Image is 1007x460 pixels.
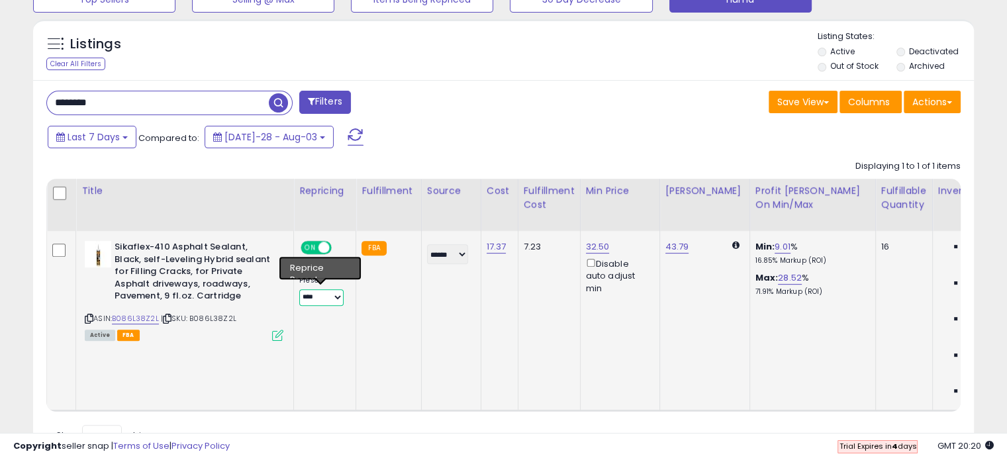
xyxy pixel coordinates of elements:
[755,184,870,212] div: Profit [PERSON_NAME] on Min/Max
[848,95,890,109] span: Columns
[937,439,994,452] span: 2025-08-11 20:20 GMT
[138,132,199,144] span: Compared to:
[586,256,649,295] div: Disable auto adjust min
[46,58,105,70] div: Clear All Filters
[361,184,415,198] div: Fulfillment
[13,440,230,453] div: seller snap | |
[421,179,481,231] th: CSV column name: cust_attr_1_Source
[586,240,610,253] a: 32.50
[113,439,169,452] a: Terms of Use
[665,184,744,198] div: [PERSON_NAME]
[839,441,916,451] span: Trial Expires in days
[115,241,275,306] b: Sikaflex-410 Asphalt Sealant, Black, self-Leveling Hybrid sealant for Filling Cracks, for Private...
[299,184,350,198] div: Repricing
[665,240,689,253] a: 43.79
[586,184,654,198] div: Min Price
[330,242,351,253] span: OFF
[769,91,838,113] button: Save View
[775,240,791,253] a: 9.01
[855,160,961,173] div: Displaying 1 to 1 of 1 items
[755,241,865,265] div: %
[361,241,386,255] small: FBA
[891,441,897,451] b: 4
[13,439,62,452] strong: Copyright
[524,184,575,212] div: Fulfillment Cost
[881,241,922,253] div: 16
[487,184,512,198] div: Cost
[524,241,570,253] div: 7.23
[881,184,927,212] div: Fulfillable Quantity
[749,179,875,231] th: The percentage added to the cost of goods (COGS) that forms the calculator for Min & Max prices.
[299,91,351,114] button: Filters
[830,60,879,71] label: Out of Stock
[299,261,346,273] div: Amazon AI
[205,126,334,148] button: [DATE]-28 - Aug-03
[755,271,779,284] b: Max:
[117,330,140,341] span: FBA
[427,184,475,198] div: Source
[85,241,283,339] div: ASIN:
[81,184,288,198] div: Title
[85,241,111,267] img: 21wTjrWJ+sL._SL40_.jpg
[839,91,902,113] button: Columns
[778,271,802,285] a: 28.52
[755,240,775,253] b: Min:
[68,130,120,144] span: Last 7 Days
[85,330,115,341] span: All listings currently available for purchase on Amazon
[830,46,855,57] label: Active
[302,242,318,253] span: ON
[56,429,152,441] span: Show: entries
[908,60,944,71] label: Archived
[755,287,865,297] p: 71.91% Markup (ROI)
[161,313,236,324] span: | SKU: B086L38Z2L
[48,126,136,148] button: Last 7 Days
[112,313,159,324] a: B086L38Z2L
[224,130,317,144] span: [DATE]-28 - Aug-03
[818,30,974,43] p: Listing States:
[755,256,865,265] p: 16.85% Markup (ROI)
[487,240,506,253] a: 17.37
[70,35,121,54] h5: Listings
[904,91,961,113] button: Actions
[908,46,958,57] label: Deactivated
[171,439,230,452] a: Privacy Policy
[755,272,865,297] div: %
[299,276,346,306] div: Preset:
